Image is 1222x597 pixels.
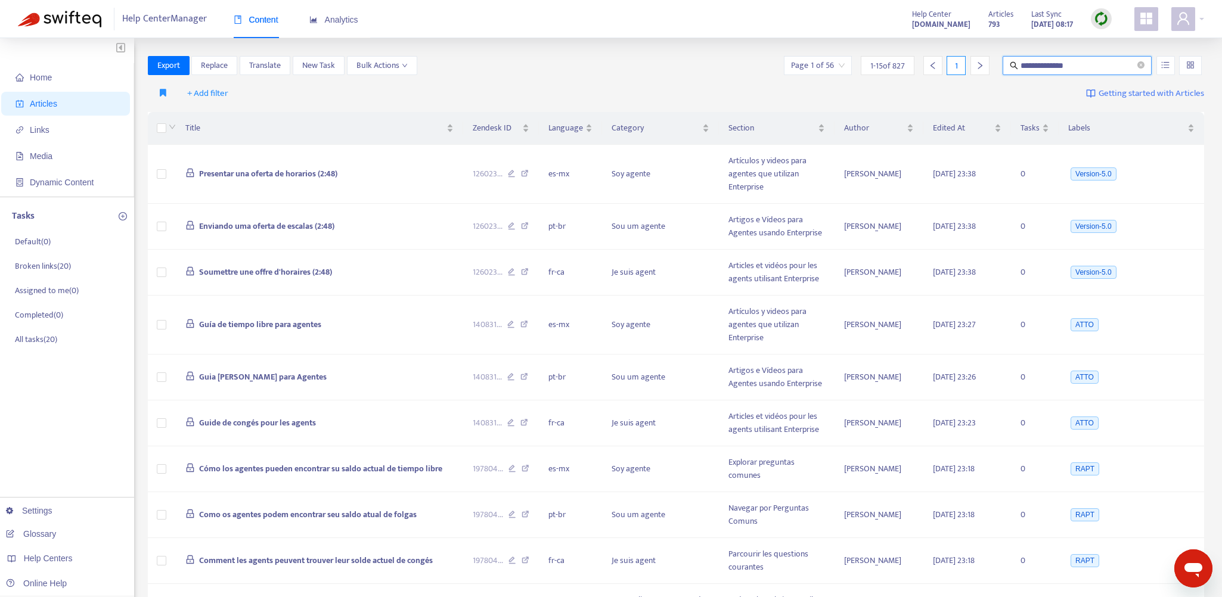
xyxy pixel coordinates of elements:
a: Settings [6,506,52,515]
span: [DATE] 23:18 [933,508,975,521]
td: 0 [1011,296,1059,355]
th: Tasks [1011,112,1059,145]
span: 140831 ... [473,371,502,384]
span: Guía de tiempo libre para agentes [199,318,321,331]
strong: [DOMAIN_NAME] [912,18,970,31]
th: Author [835,112,923,145]
span: Export [157,59,180,72]
img: Swifteq [18,11,101,27]
td: Je suis agent [602,250,719,296]
span: Bulk Actions [356,59,408,72]
span: Version-5.0 [1071,167,1116,181]
p: Assigned to me ( 0 ) [15,284,79,297]
td: [PERSON_NAME] [835,250,923,296]
td: Sou um agente [602,355,719,400]
button: unordered-list [1156,56,1175,75]
span: 197804 ... [473,554,503,567]
span: [DATE] 23:18 [933,462,975,475]
span: New Task [302,59,335,72]
a: Glossary [6,529,56,539]
th: Language [539,112,602,145]
span: Soumettre une offre d'horaires (2:48) [199,265,332,279]
span: Zendesk ID [473,122,520,135]
span: 126023 ... [473,266,503,279]
td: [PERSON_NAME] [835,446,923,492]
span: Getting started with Articles [1099,87,1204,101]
td: pt-br [539,204,602,250]
span: [DATE] 23:27 [933,318,976,331]
td: 0 [1011,145,1059,204]
span: [DATE] 23:18 [933,554,975,567]
span: Translate [249,59,281,72]
span: lock [185,555,195,564]
span: ATTO [1071,318,1099,331]
span: down [169,123,176,130]
td: [PERSON_NAME] [835,204,923,250]
span: Tasks [1021,122,1040,135]
td: Sou um agente [602,492,719,538]
span: lock [185,463,195,472]
span: + Add filter [187,86,228,101]
span: home [15,73,24,82]
span: Comment les agents peuvent trouver leur solde actuel de congés [199,554,433,567]
td: Sou um agente [602,204,719,250]
td: Articles et vidéos pour les agents utilisant Enterprise [719,400,835,446]
td: fr-ca [539,400,602,446]
iframe: Button to launch messaging window [1174,549,1212,587]
td: es-mx [539,296,602,355]
span: 126023 ... [473,167,503,181]
span: Guide de congés pour les agents [199,416,316,430]
p: Tasks [12,209,35,223]
span: Version-5.0 [1071,220,1116,233]
span: lock [185,168,195,178]
span: Links [30,125,49,135]
span: Content [234,15,278,24]
span: close-circle [1137,60,1145,71]
div: 1 [947,56,966,75]
td: Navegar por Perguntas Comuns [719,492,835,538]
span: down [402,63,408,69]
span: unordered-list [1161,61,1170,69]
span: lock [185,417,195,427]
span: Author [844,122,904,135]
td: Soy agente [602,446,719,492]
td: [PERSON_NAME] [835,538,923,584]
td: Parcourir les questions courantes [719,538,835,584]
td: Artigos e Vídeos para Agentes usando Enterprise [719,355,835,400]
span: user [1176,11,1190,26]
td: fr-ca [539,250,602,296]
td: Je suis agent [602,400,719,446]
span: [DATE] 23:38 [933,219,976,233]
span: Help Center Manager [122,8,207,30]
span: ATTO [1071,416,1099,430]
span: lock [185,266,195,276]
span: left [929,61,937,70]
a: Online Help [6,579,67,588]
span: Labels [1068,122,1185,135]
span: Enviando uma oferta de escalas (2:48) [199,219,334,233]
span: Language [548,122,583,135]
td: [PERSON_NAME] [835,296,923,355]
span: file-image [15,152,24,160]
span: Articles [30,99,57,108]
span: account-book [15,99,24,108]
button: + Add filter [178,84,237,103]
span: [DATE] 23:38 [933,167,976,181]
span: lock [185,509,195,518]
img: image-link [1086,89,1096,98]
span: lock [185,319,195,328]
th: Zendesk ID [463,112,539,145]
span: RAPT [1071,462,1099,475]
a: [DOMAIN_NAME] [912,17,970,31]
span: link [15,126,24,134]
span: [DATE] 23:26 [933,370,976,384]
span: right [976,61,984,70]
th: Labels [1059,112,1204,145]
td: 0 [1011,492,1059,538]
td: Explorar preguntas comunes [719,446,835,492]
p: Default ( 0 ) [15,235,51,248]
td: [PERSON_NAME] [835,492,923,538]
td: 0 [1011,538,1059,584]
span: Media [30,151,52,161]
span: Last Sync [1031,8,1062,21]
